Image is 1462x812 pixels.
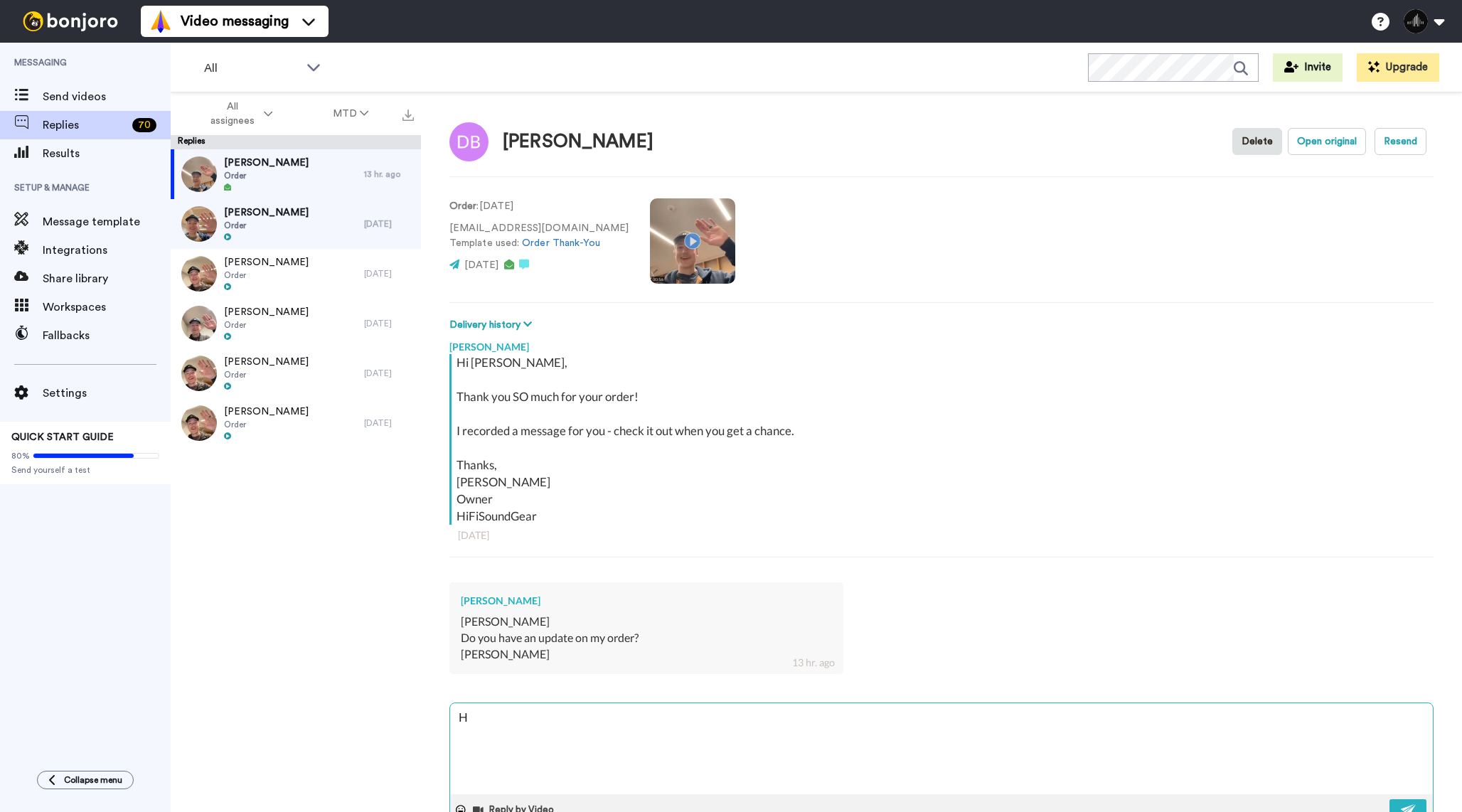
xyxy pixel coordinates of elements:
button: Open original [1288,128,1366,155]
img: 65e8b01f-7de7-4cbe-80ce-346c254f3edb-thumb.jpg [181,306,217,341]
img: Image of Dan Bechtlofft [449,122,489,161]
div: 13 hr. ago [364,169,414,180]
span: Replies [43,117,127,134]
button: MTD [303,101,399,127]
div: Hi [PERSON_NAME], Thank you SO much for your order! I recorded a message for you - check it out w... [457,354,1430,525]
div: [PERSON_NAME] [449,333,1434,354]
a: [PERSON_NAME]Order[DATE] [171,398,421,448]
span: Order [224,220,309,231]
textarea: H [450,703,1433,794]
div: Replies [171,135,421,149]
button: Delivery history [449,317,536,333]
div: [DATE] [458,528,1425,543]
span: [PERSON_NAME] [224,205,309,220]
span: Order [224,319,309,331]
span: Collapse menu [64,774,122,786]
span: Order [224,369,309,380]
button: Export all results that match these filters now. [398,103,418,124]
span: [PERSON_NAME] [224,405,309,419]
span: Fallbacks [43,327,171,344]
span: All [204,60,299,77]
a: [PERSON_NAME]Order[DATE] [171,249,421,299]
img: e3a92531-6611-406c-9744-de133dd3818d-thumb.jpg [181,206,217,242]
span: Message template [43,213,171,230]
div: [DATE] [364,268,414,279]
span: [PERSON_NAME] [224,355,309,369]
a: [PERSON_NAME]Order[DATE] [171,299,421,348]
span: Settings [43,385,171,402]
button: Invite [1273,53,1343,82]
strong: Order [449,201,476,211]
div: 70 [132,118,156,132]
span: All assignees [203,100,261,128]
button: Delete [1232,128,1282,155]
span: Send videos [43,88,171,105]
a: Order Thank-You [522,238,600,248]
a: [PERSON_NAME]Order[DATE] [171,199,421,249]
span: Results [43,145,171,162]
div: [DATE] [364,417,414,429]
p: : [DATE] [449,199,629,214]
div: [PERSON_NAME] Do you have an update on my order? [PERSON_NAME] [461,614,832,663]
span: Order [224,419,309,430]
span: Workspaces [43,299,171,316]
p: [EMAIL_ADDRESS][DOMAIN_NAME] Template used: [449,221,629,251]
img: 7857d958-85f4-4ebf-82e6-f3123d53896b-thumb.jpg [181,356,217,391]
button: Upgrade [1357,53,1439,82]
div: 13 hr. ago [792,656,835,670]
span: [PERSON_NAME] [224,305,309,319]
img: 8b730d5f-1281-4ce0-95d9-1d61afed31c1-thumb.jpg [181,405,217,441]
span: Order [224,170,309,181]
span: [DATE] [464,260,498,270]
div: [DATE] [364,368,414,379]
a: [PERSON_NAME]Order[DATE] [171,348,421,398]
img: 3f8a99fe-94b3-456b-90a9-a4977fb2a325-thumb.jpg [181,256,217,292]
div: [PERSON_NAME] [461,594,832,608]
span: [PERSON_NAME] [224,255,309,269]
span: QUICK START GUIDE [11,432,114,442]
a: [PERSON_NAME]Order13 hr. ago [171,149,421,199]
img: vm-color.svg [149,10,172,33]
div: [PERSON_NAME] [503,132,653,152]
span: Order [224,269,309,281]
div: [DATE] [364,218,414,230]
span: Share library [43,270,171,287]
div: [DATE] [364,318,414,329]
button: Resend [1375,128,1426,155]
span: [PERSON_NAME] [224,156,309,170]
span: Integrations [43,242,171,259]
span: Send yourself a test [11,464,159,476]
img: bj-logo-header-white.svg [17,11,124,31]
span: 80% [11,450,30,461]
img: f8661d1f-5c18-47d0-a2c4-502c0294460a-thumb.jpg [181,156,217,192]
button: All assignees [174,94,303,134]
img: export.svg [402,109,414,121]
span: Video messaging [181,11,289,31]
button: Collapse menu [37,771,134,789]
